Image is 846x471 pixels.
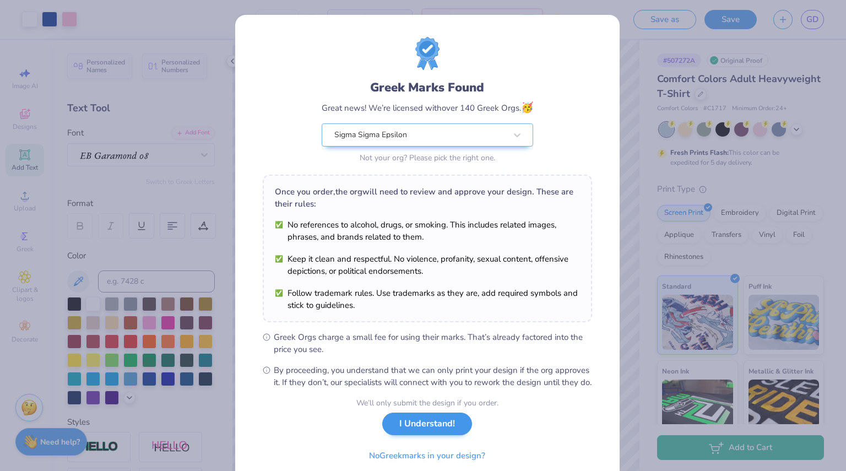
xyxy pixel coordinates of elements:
div: Not your org? Please pick the right one. [322,152,533,164]
div: Once you order, the org will need to review and approve your design. These are their rules: [275,186,580,210]
span: 🥳 [521,101,533,114]
div: We’ll only submit the design if you order. [356,397,498,409]
li: No references to alcohol, drugs, or smoking. This includes related images, phrases, and brands re... [275,219,580,243]
button: NoGreekmarks in your design? [360,445,495,467]
div: Greek Marks Found [322,79,533,96]
span: Greek Orgs charge a small fee for using their marks. That’s already factored into the price you see. [274,331,592,355]
div: Great news! We’re licensed with over 140 Greek Orgs. [322,100,533,115]
img: license-marks-badge.png [415,37,440,70]
li: Keep it clean and respectful. No violence, profanity, sexual content, offensive depictions, or po... [275,253,580,277]
li: Follow trademark rules. Use trademarks as they are, add required symbols and stick to guidelines. [275,287,580,311]
span: By proceeding, you understand that we can only print your design if the org approves it. If they ... [274,364,592,388]
button: I Understand! [382,413,472,435]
